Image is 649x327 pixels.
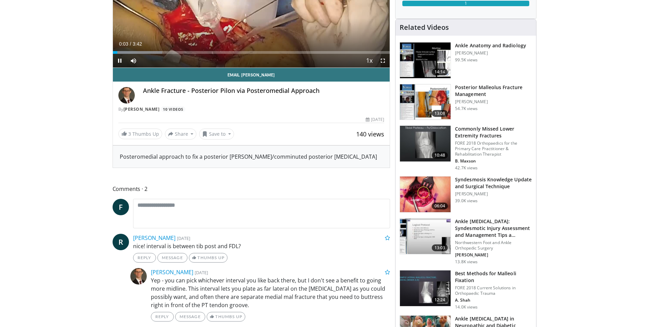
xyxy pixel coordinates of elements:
p: nice! interval is between tib post and FDL? [133,242,390,250]
h3: Ankle [MEDICAL_DATA]: Syndesmotic Injury Assessment and Management Tips a… [455,218,532,239]
div: 1 [402,1,529,6]
p: [PERSON_NAME] [455,252,532,258]
span: 140 views [356,130,384,138]
h3: Ankle Anatomy and Radiology [455,42,526,49]
small: [DATE] [195,269,208,276]
span: 12:24 [432,296,448,303]
p: FORE 2018 Orthopaedics for the Primary Care Practitioner & Rehabilitation Therapist [455,141,532,157]
h3: Best Methods for Malleoli Fixation [455,270,532,284]
p: [PERSON_NAME] [455,99,532,105]
a: [PERSON_NAME] [133,234,176,242]
a: Message [175,312,205,322]
img: d079e22e-f623-40f6-8657-94e85635e1da.150x105_q85_crop-smart_upscale.jpg [400,43,451,78]
div: Progress Bar [113,51,390,54]
a: 3 Thumbs Up [118,129,162,139]
span: Comments 2 [113,184,390,193]
a: 14:14 Ankle Anatomy and Radiology [PERSON_NAME] 99.5K views [400,42,532,78]
button: Pause [113,54,127,68]
img: 50e07c4d-707f-48cd-824d-a6044cd0d074.150x105_q85_crop-smart_upscale.jpg [400,84,451,120]
img: 476a2f31-7f3f-4e9d-9d33-f87c8a4a8783.150x105_q85_crop-smart_upscale.jpg [400,218,451,254]
div: [DATE] [366,117,384,123]
a: Reply [151,312,174,322]
p: Northwestern Foot and Ankle Orthopedic Surgery [455,240,532,251]
a: Thumbs Up [189,253,228,263]
a: 10 Videos [161,106,186,112]
span: 0:03 [119,41,128,47]
a: Message [157,253,187,263]
span: / [130,41,131,47]
p: B. Maxson [455,158,532,164]
span: 06:04 [432,203,448,209]
img: Avatar [118,87,135,104]
span: 3 [128,131,131,137]
a: R [113,234,129,250]
p: FORE 2018 Current Solutions in Orthopaedic Trauma [455,285,532,296]
p: 39.0K views [455,198,478,204]
p: [PERSON_NAME] [455,50,526,56]
img: 4aa379b6-386c-4fb5-93ee-de5617843a87.150x105_q85_crop-smart_upscale.jpg [400,126,451,161]
a: [PERSON_NAME] [151,268,193,276]
p: 13.8K views [455,259,478,265]
span: 13:08 [432,110,448,117]
img: XzOTlMlQSGUnbGTX4xMDoxOjBzMTt2bJ.150x105_q85_crop-smart_upscale.jpg [400,177,451,212]
p: 14.0K views [455,304,478,310]
p: A. Shah [455,298,532,303]
a: 06:04 Syndesmosis Knowledge Update and Surgical Technique [PERSON_NAME] 39.0K views [400,176,532,213]
span: 13:03 [432,244,448,251]
a: 13:03 Ankle [MEDICAL_DATA]: Syndesmotic Injury Assessment and Management Tips a… Northwestern Foo... [400,218,532,265]
a: 10:48 Commonly Missed Lower Extremity Fractures FORE 2018 Orthopaedics for the Primary Care Pract... [400,125,532,171]
img: Avatar [130,268,147,284]
h4: Related Videos [400,23,449,32]
h4: Ankle Fracture - Posterior Pilon via Posteromedial Approach [143,87,385,95]
a: F [113,199,129,215]
a: [PERSON_NAME] [124,106,160,112]
h3: Commonly Missed Lower Extremity Fractures [455,125,532,139]
a: 12:24 Best Methods for Malleoli Fixation FORE 2018 Current Solutions in Orthopaedic Trauma A. Sha... [400,270,532,310]
div: Posteromedial approach to fix a posterior [PERSON_NAME]/comminuted posterior [MEDICAL_DATA] [120,153,383,161]
img: bb3c647c-2c54-4102-bd4b-4b25814f39ee.150x105_q85_crop-smart_upscale.jpg [400,270,451,306]
button: Save to [199,129,234,140]
small: [DATE] [177,235,190,241]
a: Thumbs Up [207,312,245,322]
a: 13:08 Posterior Malleolus Fracture Management [PERSON_NAME] 54.7K views [400,84,532,120]
button: Playback Rate [362,54,376,68]
p: 54.7K views [455,106,478,111]
div: By [118,106,385,112]
p: [PERSON_NAME] [455,191,532,197]
p: 99.5K views [455,57,478,63]
span: 14:14 [432,69,448,75]
button: Share [165,129,197,140]
span: 3:42 [133,41,142,47]
button: Mute [127,54,140,68]
a: Email [PERSON_NAME] [113,68,390,82]
p: 42.7K views [455,165,478,171]
p: Yep - you can pick whichever interval you like back there, but I don't see a benefit to going mor... [151,276,390,309]
h3: Syndesmosis Knowledge Update and Surgical Technique [455,176,532,190]
h3: Posterior Malleolus Fracture Management [455,84,532,98]
a: Reply [133,253,156,263]
span: 10:48 [432,152,448,159]
button: Fullscreen [376,54,390,68]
